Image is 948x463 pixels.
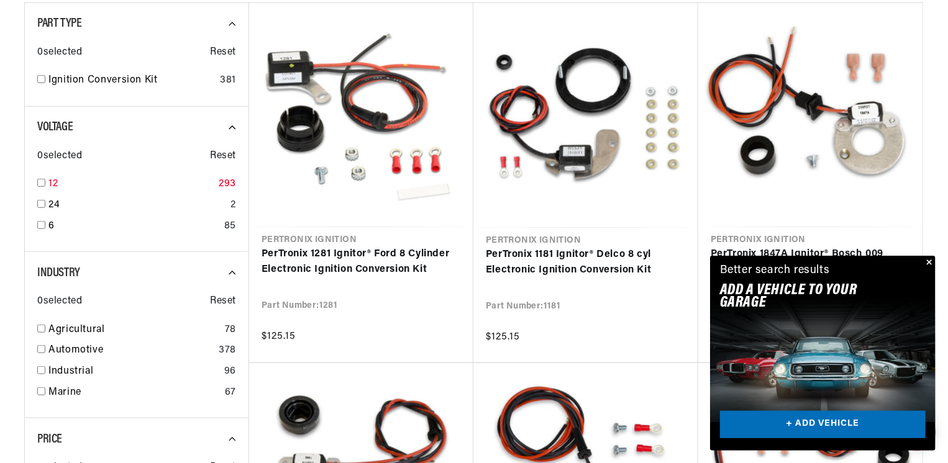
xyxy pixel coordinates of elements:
[48,322,220,338] a: Agricultural
[230,197,236,214] div: 2
[48,364,219,380] a: Industrial
[720,411,926,439] a: + ADD VEHICLE
[48,73,215,89] a: Ignition Conversion Kit
[220,73,236,89] div: 381
[48,385,220,401] a: Marine
[37,148,82,164] span: 0 selected
[921,256,936,271] button: Close
[37,294,82,310] span: 0 selected
[224,218,236,235] div: 85
[48,197,226,214] a: 24
[224,364,236,380] div: 96
[48,218,219,235] a: 6
[219,176,236,192] div: 293
[37,433,62,446] span: Price
[225,322,236,338] div: 78
[720,284,895,310] h2: Add A VEHICLE to your garage
[711,246,910,278] a: PerTronix 1847A Ignitor® Bosch 009 Electronic Ignition Conversion Kit
[210,45,236,61] span: Reset
[37,267,80,279] span: Industry
[37,121,73,133] span: Voltage
[37,17,81,30] span: Part Type
[486,247,686,279] a: PerTronix 1181 Ignitor® Delco 8 cyl Electronic Ignition Conversion Kit
[37,45,82,61] span: 0 selected
[262,246,461,278] a: PerTronix 1281 Ignitor® Ford 8 Cylinder Electronic Ignition Conversion Kit
[720,262,830,280] div: Better search results
[210,294,236,310] span: Reset
[225,385,236,401] div: 67
[210,148,236,164] span: Reset
[48,176,214,192] a: 12
[48,343,214,359] a: Automotive
[219,343,236,359] div: 378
